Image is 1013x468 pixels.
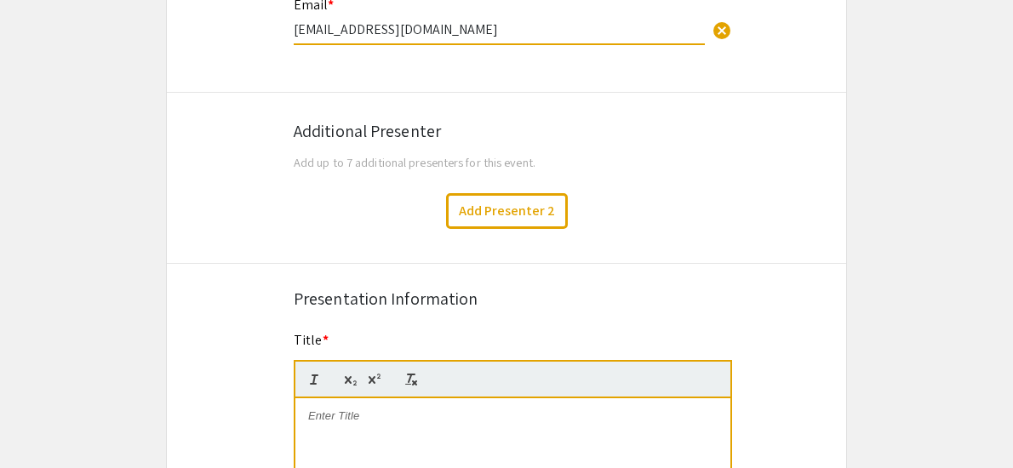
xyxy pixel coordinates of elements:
button: Clear [705,13,739,47]
iframe: Chat [13,391,72,455]
mat-label: Title [294,331,329,349]
span: Add up to 7 additional presenters for this event. [294,154,535,170]
input: Type Here [294,20,705,38]
button: Add Presenter 2 [446,193,568,229]
div: Presentation Information [294,286,719,311]
div: Additional Presenter [294,118,719,144]
span: cancel [712,20,732,41]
